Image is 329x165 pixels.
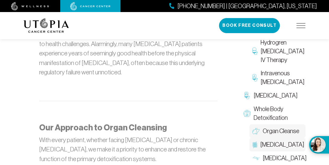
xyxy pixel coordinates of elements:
span: [MEDICAL_DATA] [254,91,298,100]
a: [MEDICAL_DATA] [249,151,305,165]
button: Book Free Consult [219,18,280,33]
a: Hydrogren [MEDICAL_DATA] IV Therapy [249,36,305,67]
span: Organ Cleanse [263,127,299,136]
a: Intravenous [MEDICAL_DATA] [249,67,305,89]
a: Whole Body Detoxification [240,102,305,125]
span: [MEDICAL_DATA] [263,154,307,163]
p: This toxic overload can lead to a phenomenon known as —a breakdown in the body’s ability to appro... [39,20,218,77]
span: Intravenous [MEDICAL_DATA] [261,69,305,87]
img: Chelation Therapy [243,92,251,99]
img: Colon Therapy [252,141,257,148]
img: Whole Body Detoxification [243,110,251,117]
strong: Our Approach to Organ Cleansing [39,123,167,132]
span: [MEDICAL_DATA] [260,140,304,149]
img: logo [23,18,69,33]
a: [MEDICAL_DATA] [249,138,305,151]
a: [MEDICAL_DATA] [240,89,305,102]
a: Organ Cleanse [249,125,305,138]
span: Hydrogren [MEDICAL_DATA] IV Therapy [261,38,305,64]
img: Lymphatic Massage [252,155,260,162]
img: Hydrogren Peroxide IV Therapy [252,48,258,55]
img: icon-hamburger [296,23,305,28]
span: [PHONE_NUMBER] | [GEOGRAPHIC_DATA], [US_STATE] [177,2,317,11]
img: Organ Cleanse [252,128,260,135]
a: [PHONE_NUMBER] | [GEOGRAPHIC_DATA], [US_STATE] [169,2,317,11]
span: Whole Body Detoxification [254,105,302,122]
img: Intravenous Ozone Therapy [252,74,258,81]
img: wellness [11,2,49,11]
img: cancer center [70,2,111,11]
